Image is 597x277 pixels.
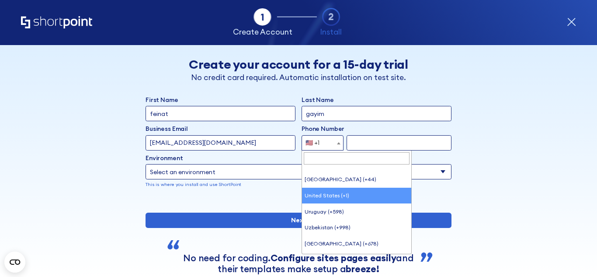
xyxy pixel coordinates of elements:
[302,188,411,204] li: United States (+1)
[302,252,411,268] li: Vatican (+39)
[302,236,411,252] li: [GEOGRAPHIC_DATA] (+678)
[304,152,410,165] input: Search
[4,252,25,273] button: Open CMP widget
[302,203,411,220] li: Uruguay (+598)
[302,172,411,188] li: [GEOGRAPHIC_DATA] (+44)
[302,220,411,236] li: Uzbekistan (+998)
